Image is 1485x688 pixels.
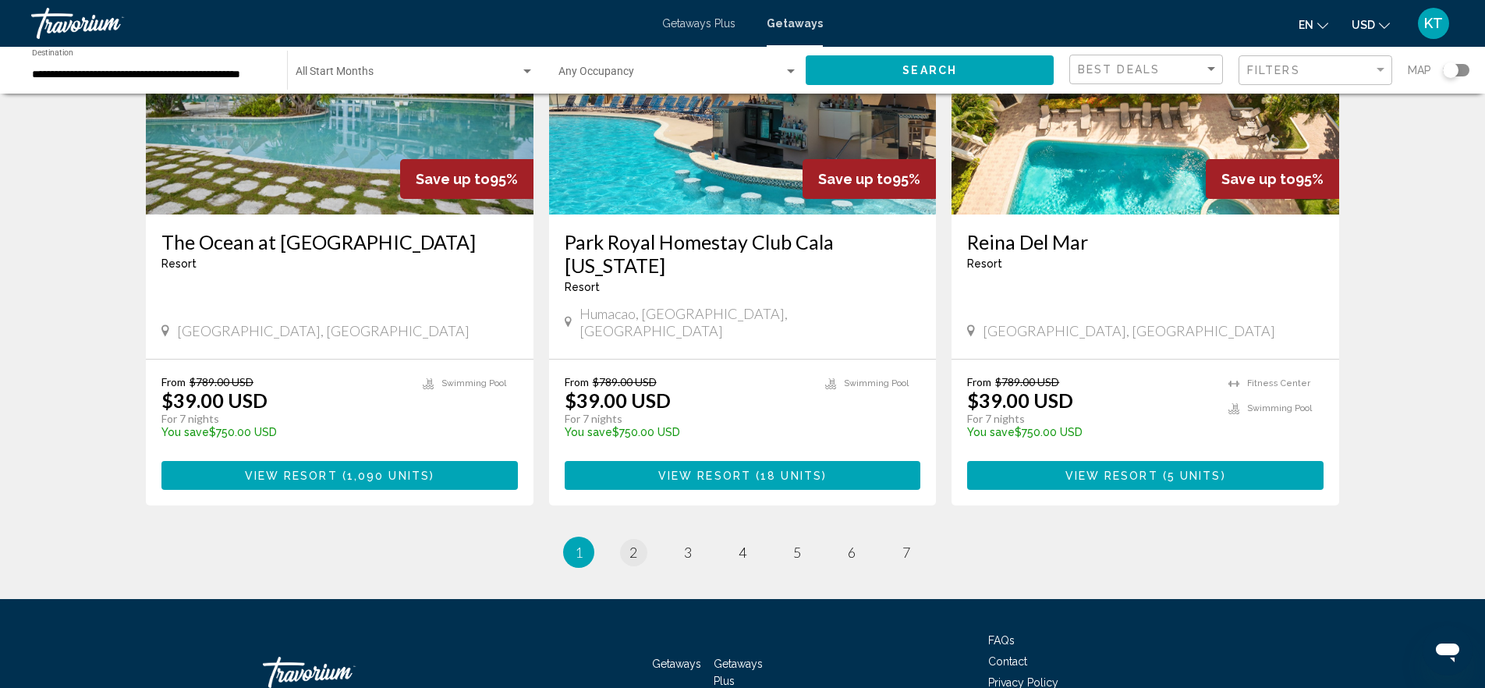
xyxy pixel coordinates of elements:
[995,375,1059,388] span: $789.00 USD
[1247,378,1310,388] span: Fitness Center
[988,655,1027,668] a: Contact
[1078,63,1160,76] span: Best Deals
[1352,19,1375,31] span: USD
[1423,626,1473,676] iframe: Button to launch messaging window
[1206,159,1339,199] div: 95%
[400,159,533,199] div: 95%
[1239,55,1392,87] button: Filter
[760,470,822,482] span: 18 units
[1065,470,1158,482] span: View Resort
[161,426,209,438] span: You save
[565,426,612,438] span: You save
[1158,470,1226,482] span: ( )
[902,65,957,77] span: Search
[806,55,1054,84] button: Search
[803,159,936,199] div: 95%
[967,375,991,388] span: From
[967,412,1213,426] p: For 7 nights
[967,388,1073,412] p: $39.00 USD
[1424,16,1443,31] span: KT
[338,470,434,482] span: ( )
[441,378,506,388] span: Swimming Pool
[983,322,1275,339] span: [GEOGRAPHIC_DATA], [GEOGRAPHIC_DATA]
[161,375,186,388] span: From
[751,470,827,482] span: ( )
[848,544,856,561] span: 6
[31,8,647,39] a: Travorium
[818,171,892,187] span: Save up to
[161,412,407,426] p: For 7 nights
[575,544,583,561] span: 1
[652,658,701,670] a: Getaways
[967,426,1015,438] span: You save
[565,461,921,490] button: View Resort(18 units)
[177,322,470,339] span: [GEOGRAPHIC_DATA], [GEOGRAPHIC_DATA]
[1247,403,1312,413] span: Swimming Pool
[565,426,810,438] p: $750.00 USD
[629,544,637,561] span: 2
[1078,63,1218,76] mat-select: Sort by
[662,17,735,30] a: Getaways Plus
[593,375,657,388] span: $789.00 USD
[967,230,1324,254] a: Reina Del Mar
[161,461,518,490] button: View Resort(1,090 units)
[161,388,268,412] p: $39.00 USD
[988,634,1015,647] a: FAQs
[793,544,801,561] span: 5
[714,658,763,687] a: Getaways Plus
[1299,13,1328,36] button: Change language
[416,171,490,187] span: Save up to
[347,470,430,482] span: 1,090 units
[161,257,197,270] span: Resort
[967,461,1324,490] button: View Resort(5 units)
[245,470,338,482] span: View Resort
[1247,64,1300,76] span: Filters
[565,388,671,412] p: $39.00 USD
[1299,19,1313,31] span: en
[902,544,910,561] span: 7
[1221,171,1295,187] span: Save up to
[565,281,600,293] span: Resort
[1168,470,1221,482] span: 5 units
[190,375,253,388] span: $789.00 USD
[161,426,407,438] p: $750.00 USD
[565,412,810,426] p: For 7 nights
[967,257,1002,270] span: Resort
[967,426,1213,438] p: $750.00 USD
[684,544,692,561] span: 3
[565,230,921,277] a: Park Royal Homestay Club Cala [US_STATE]
[739,544,746,561] span: 4
[658,470,751,482] span: View Resort
[565,375,589,388] span: From
[767,17,823,30] a: Getaways
[146,537,1339,568] ul: Pagination
[1413,7,1454,40] button: User Menu
[844,378,909,388] span: Swimming Pool
[1408,59,1431,81] span: Map
[1352,13,1390,36] button: Change currency
[579,305,920,339] span: Humacao, [GEOGRAPHIC_DATA], [GEOGRAPHIC_DATA]
[161,230,518,254] a: The Ocean at [GEOGRAPHIC_DATA]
